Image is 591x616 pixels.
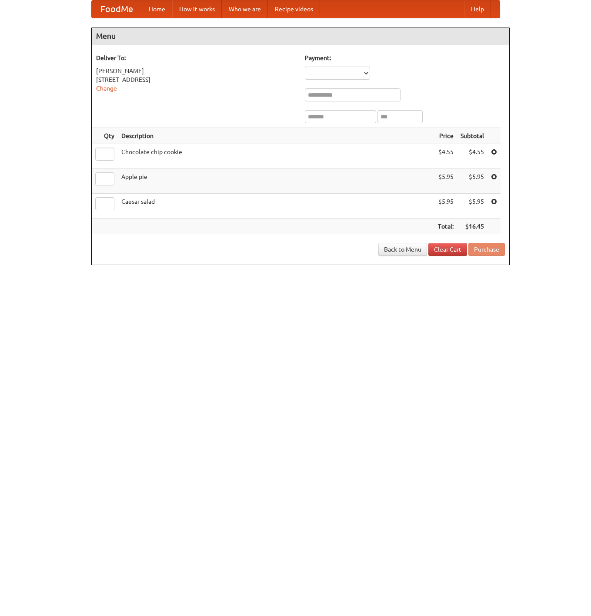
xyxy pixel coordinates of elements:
[457,169,487,194] td: $5.95
[457,219,487,235] th: $16.45
[434,194,457,219] td: $5.95
[96,85,117,92] a: Change
[434,219,457,235] th: Total:
[434,128,457,144] th: Price
[118,169,434,194] td: Apple pie
[142,0,172,18] a: Home
[92,128,118,144] th: Qty
[222,0,268,18] a: Who we are
[457,128,487,144] th: Subtotal
[428,243,467,256] a: Clear Cart
[118,194,434,219] td: Caesar salad
[92,27,509,45] h4: Menu
[118,144,434,169] td: Chocolate chip cookie
[268,0,320,18] a: Recipe videos
[305,54,505,62] h5: Payment:
[468,243,505,256] button: Purchase
[92,0,142,18] a: FoodMe
[464,0,491,18] a: Help
[434,169,457,194] td: $5.95
[96,54,296,62] h5: Deliver To:
[96,75,296,84] div: [STREET_ADDRESS]
[434,144,457,169] td: $4.55
[96,67,296,75] div: [PERSON_NAME]
[172,0,222,18] a: How it works
[378,243,427,256] a: Back to Menu
[118,128,434,144] th: Description
[457,194,487,219] td: $5.95
[457,144,487,169] td: $4.55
